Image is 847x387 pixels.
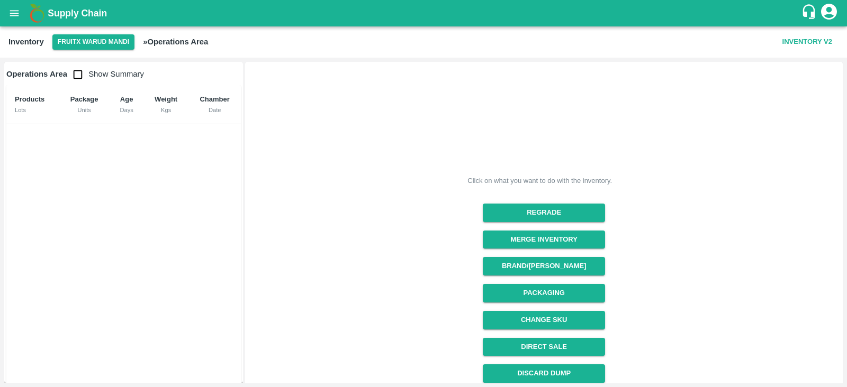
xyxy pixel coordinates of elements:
div: Kgs [152,105,180,115]
button: Brand/[PERSON_NAME] [483,257,605,275]
button: Packaging [483,284,605,302]
button: Inventory V2 [778,33,836,51]
b: Weight [155,95,177,103]
div: account of current user [819,2,839,24]
div: Date [197,105,233,115]
button: Select DC [52,34,134,50]
span: Show Summary [67,70,144,78]
div: Click on what you want to do with the inventory. [467,176,612,186]
b: Operations Area [6,70,67,78]
b: Products [15,95,44,103]
div: Units [67,105,101,115]
b: Package [70,95,98,103]
button: Change SKU [483,311,605,329]
b: Inventory [8,38,44,46]
div: Days [118,105,136,115]
button: Regrade [483,204,605,222]
b: » Operations Area [143,38,208,46]
button: open drawer [2,1,26,25]
a: Supply Chain [48,6,801,21]
div: customer-support [801,4,819,23]
button: Direct Sale [483,338,605,356]
b: Age [120,95,133,103]
button: Merge Inventory [483,231,605,249]
b: Chamber [200,95,229,103]
button: Discard Dump [483,364,605,383]
b: Supply Chain [48,8,107,19]
div: Lots [15,105,50,115]
img: logo [26,3,48,24]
